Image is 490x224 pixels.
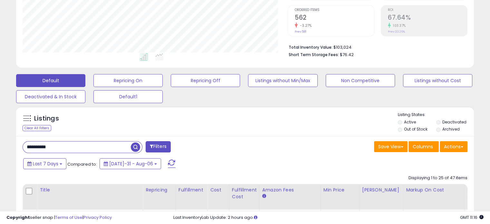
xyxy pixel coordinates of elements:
[146,141,171,152] button: Filters
[295,14,374,23] h2: 562
[404,126,428,132] label: Out of Stock
[408,175,467,181] div: Displaying 1 to 25 of 47 items
[109,161,153,167] span: [DATE]-31 - Aug-06
[34,114,59,123] h5: Listings
[171,74,240,87] button: Repricing Off
[40,187,140,193] div: Title
[55,214,82,220] a: Terms of Use
[403,184,464,209] th: The percentage added to the cost of goods (COGS) that forms the calculator for Min & Max prices.
[298,23,312,28] small: -3.27%
[100,158,161,169] button: [DATE]-31 - Aug-06
[460,214,484,220] span: 2025-08-14 11:16 GMT
[440,141,467,152] button: Actions
[232,187,257,200] div: Fulfillment Cost
[6,214,30,220] strong: Copyright
[23,158,66,169] button: Last 7 Days
[33,161,58,167] span: Last 7 Days
[295,8,374,12] span: Ordered Items
[442,126,459,132] label: Archived
[146,187,173,193] div: Repricing
[323,187,357,193] div: Min Price
[289,44,332,50] b: Total Inventory Value:
[262,187,318,193] div: Amazon Fees
[326,74,395,87] button: Non Competitive
[178,187,205,193] div: Fulfillment
[340,52,354,58] span: $76.42
[173,215,484,221] div: Last InventoryLab Update: 2 hours ago.
[406,187,462,193] div: Markup on Cost
[295,30,306,34] small: Prev: 581
[262,193,266,199] small: Amazon Fees.
[67,161,97,167] span: Compared to:
[16,74,85,87] button: Default
[93,90,163,103] button: Default1
[467,187,489,200] div: Fulfillable Quantity
[404,119,416,125] label: Active
[403,74,472,87] button: Listings without Cost
[6,215,112,221] div: seller snap | |
[442,119,466,125] label: Deactivated
[398,112,474,118] p: Listing States:
[391,23,406,28] small: 103.37%
[388,30,405,34] small: Prev: 33.26%
[413,143,433,150] span: Columns
[23,125,51,131] div: Clear All Filters
[210,187,226,193] div: Cost
[289,43,463,51] li: $103,024
[362,187,400,193] div: [PERSON_NAME]
[289,52,339,57] b: Short Term Storage Fees:
[16,90,85,103] button: Deactivated & In Stock
[93,74,163,87] button: Repricing On
[388,14,467,23] h2: 67.64%
[374,141,408,152] button: Save View
[248,74,317,87] button: Listings without Min/Max
[408,141,439,152] button: Columns
[388,8,467,12] span: ROI
[83,214,112,220] a: Privacy Policy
